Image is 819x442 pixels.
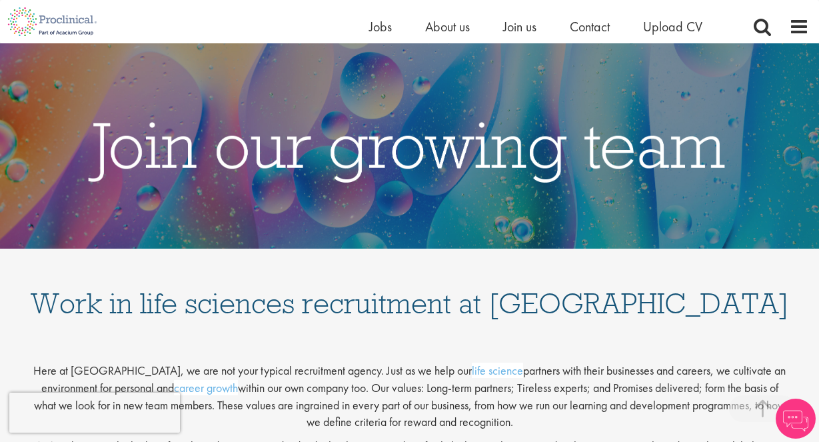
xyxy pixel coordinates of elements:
[9,393,180,433] iframe: reCAPTCHA
[30,262,790,318] h1: Work in life sciences recruitment at [GEOGRAPHIC_DATA]
[643,18,702,35] a: Upload CV
[425,18,470,35] a: About us
[174,380,238,395] a: career growth
[369,18,392,35] a: Jobs
[776,399,816,439] img: Chatbot
[30,351,790,431] p: Here at [GEOGRAPHIC_DATA], we are not your typical recruitment agency. Just as we help our partne...
[472,363,523,378] a: life science
[503,18,536,35] a: Join us
[570,18,610,35] a: Contact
